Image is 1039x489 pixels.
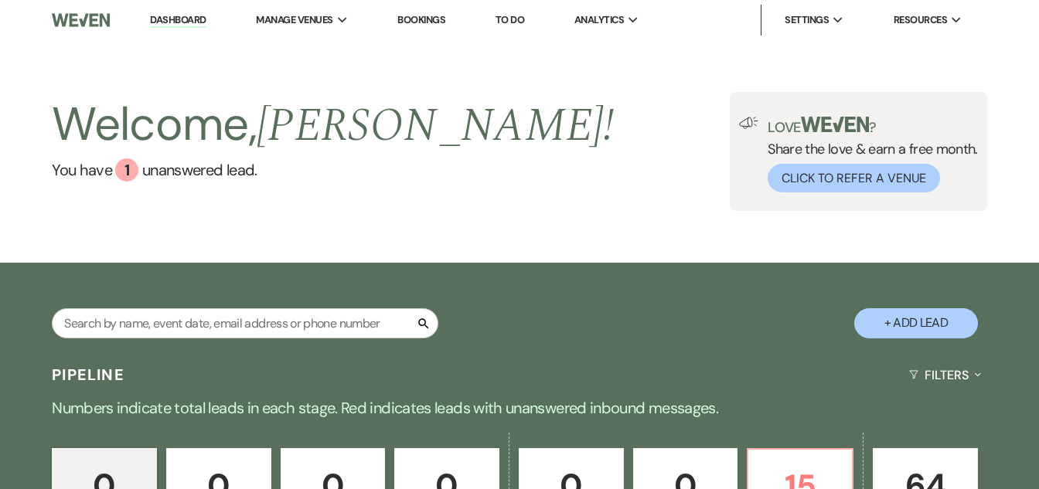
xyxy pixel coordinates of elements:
div: 1 [115,158,138,182]
img: weven-logo-green.svg [801,117,870,132]
button: Click to Refer a Venue [768,164,940,192]
div: Share the love & earn a free month. [758,117,978,192]
a: You have 1 unanswered lead. [52,158,614,182]
p: Love ? [768,117,978,134]
span: [PERSON_NAME] ! [257,90,614,161]
a: Dashboard [150,13,206,28]
input: Search by name, event date, email address or phone number [52,308,438,338]
img: Weven Logo [52,4,110,36]
span: Settings [785,12,829,28]
h2: Welcome, [52,92,614,158]
span: Resources [894,12,947,28]
button: + Add Lead [854,308,978,338]
a: To Do [496,13,524,26]
a: Bookings [397,13,445,26]
span: Analytics [574,12,624,28]
h3: Pipeline [52,364,124,385]
span: Manage Venues [256,12,332,28]
img: loud-speaker-illustration.svg [739,117,758,129]
button: Filters [903,355,987,396]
